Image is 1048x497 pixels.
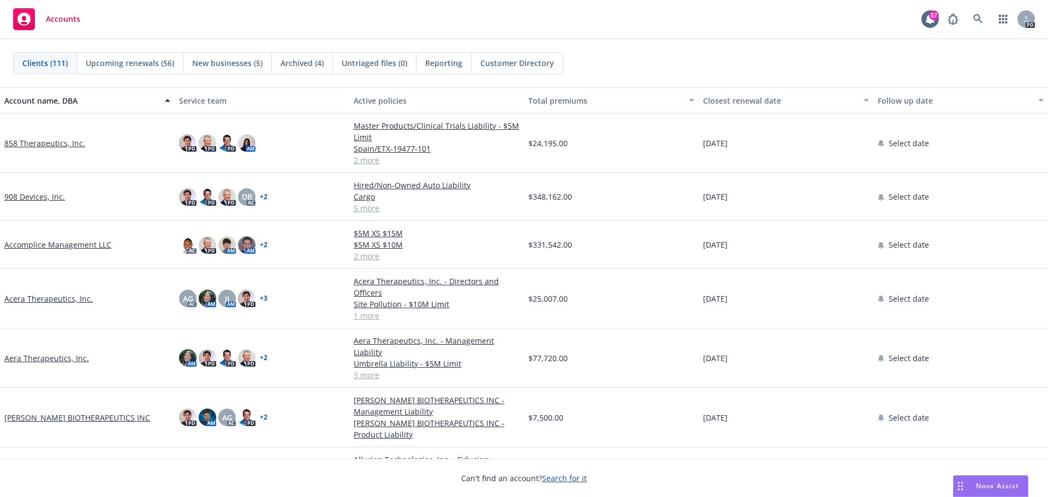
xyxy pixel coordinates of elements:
[954,476,967,496] div: Drag to move
[354,310,520,321] a: 1 more
[46,15,80,23] span: Accounts
[4,412,150,423] a: [PERSON_NAME] BIOTHERAPEUTICS INC
[703,412,728,423] span: [DATE]
[703,293,728,304] span: [DATE]
[179,188,196,206] img: photo
[354,191,520,202] a: Cargo
[542,473,587,483] a: Search for it
[528,95,682,106] div: Total premiums
[461,472,587,484] span: Can't find an account?
[967,8,989,30] a: Search
[889,412,929,423] span: Select date
[524,87,699,113] button: Total premiums
[199,409,216,426] img: photo
[354,239,520,250] a: $5M XS $10M
[260,194,267,200] a: + 2
[179,95,345,106] div: Service team
[225,293,229,304] span: JJ
[703,191,728,202] span: [DATE]
[4,137,85,149] a: 858 Therapeutics, Inc.
[354,417,520,440] a: [PERSON_NAME] BIOTHERAPEUTICS INC - Product Liability
[354,95,520,106] div: Active policies
[4,191,65,202] a: 908 Devices, Inc.
[528,191,572,202] span: $348,162.00
[992,8,1014,30] a: Switch app
[929,10,939,20] div: 57
[238,349,255,367] img: photo
[425,57,462,69] span: Reporting
[889,191,929,202] span: Select date
[218,134,236,152] img: photo
[889,293,929,304] span: Select date
[889,352,929,364] span: Select date
[976,481,1019,490] span: Nova Assist
[218,236,236,254] img: photo
[354,335,520,358] a: Aera Therapeutics, Inc. - Management Liability
[703,352,728,364] span: [DATE]
[703,137,728,149] span: [DATE]
[354,143,520,154] a: Spain/ETX-19477-101
[703,95,857,106] div: Closest renewal date
[260,295,267,302] a: + 3
[354,276,520,298] a: Acera Therapeutics, Inc. - Directors and Officers
[199,236,216,254] img: photo
[354,250,520,262] a: 2 more
[354,202,520,214] a: 5 more
[528,137,568,149] span: $24,195.00
[354,227,520,239] a: $5M XS $15M
[179,134,196,152] img: photo
[238,236,255,254] img: photo
[480,57,554,69] span: Customer Directory
[354,394,520,417] a: [PERSON_NAME] BIOTHERAPEUTICS INC - Management Liability
[354,154,520,166] a: 2 more
[699,87,873,113] button: Closest renewal date
[179,409,196,426] img: photo
[4,293,93,304] a: Acera Therapeutics, Inc.
[953,475,1028,497] button: Nova Assist
[238,134,255,152] img: photo
[199,134,216,152] img: photo
[260,242,267,248] a: + 2
[192,57,263,69] span: New businesses (5)
[4,352,89,364] a: Aera Therapeutics, Inc.
[179,236,196,254] img: photo
[528,352,568,364] span: $77,720.00
[873,87,1048,113] button: Follow up date
[260,355,267,361] a: + 2
[528,239,572,250] span: $331,542.00
[86,57,174,69] span: Upcoming renewals (56)
[342,57,407,69] span: Untriaged files (0)
[349,87,524,113] button: Active policies
[179,349,196,367] img: photo
[354,454,520,477] a: Allurion Technologies, Inc. - Fiduciary Liability
[199,349,216,367] img: photo
[260,414,267,421] a: + 2
[175,87,349,113] button: Service team
[199,188,216,206] img: photo
[354,120,520,143] a: Master Products/Clinical Trials Liability - $5M Limit
[889,239,929,250] span: Select date
[22,57,68,69] span: Clients (111)
[354,298,520,310] a: Site Pollution - $10M Limit
[218,349,236,367] img: photo
[528,293,568,304] span: $25,007.00
[878,95,1032,106] div: Follow up date
[4,239,111,250] a: Accomplice Management LLC
[238,290,255,307] img: photo
[703,239,728,250] span: [DATE]
[242,191,252,202] span: DB
[183,293,193,304] span: AG
[9,4,85,34] a: Accounts
[354,369,520,381] a: 3 more
[218,188,236,206] img: photo
[199,290,216,307] img: photo
[942,8,964,30] a: Report a Bug
[354,179,520,191] a: Hired/Non-Owned Auto Liability
[281,57,324,69] span: Archived (4)
[354,358,520,369] a: Umbrella Liability - $5M Limit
